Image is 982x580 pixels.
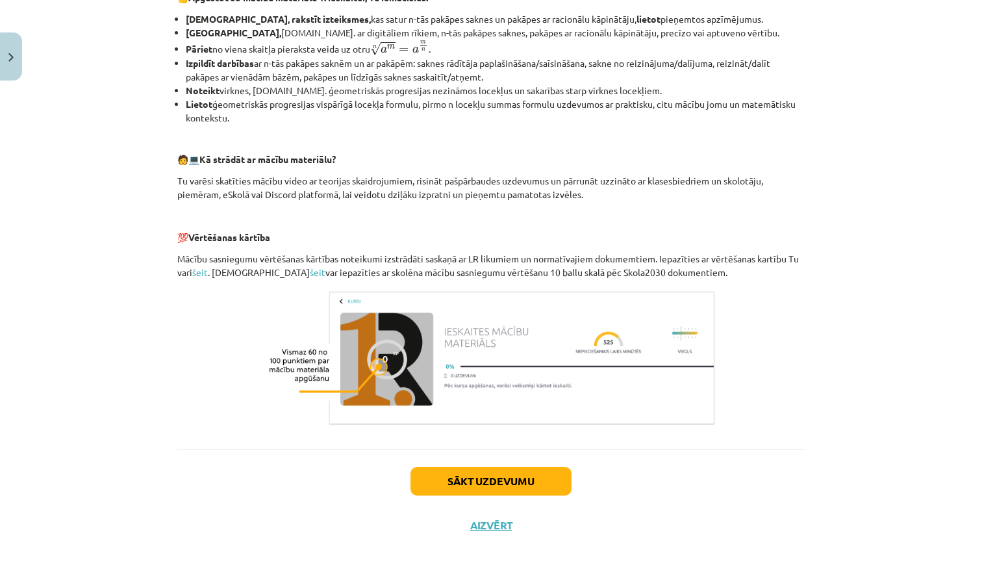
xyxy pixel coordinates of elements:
[412,47,419,53] span: a
[192,266,208,278] a: šeit
[186,43,212,55] b: Pāriet
[410,467,572,496] button: Sākt uzdevumu
[186,12,805,26] li: kas satur n-tās pakāpes saknes un pakāpes ar racionālu kāpinātāju, pieņemtos apzīmējumus.
[399,47,409,53] span: =
[188,231,270,243] b: Vērtēšanas kārtība
[186,27,281,38] b: [GEOGRAPHIC_DATA],
[199,153,336,165] b: Kā strādāt ar mācību materiālu?
[381,47,387,53] span: a
[370,42,381,56] span: √
[186,40,805,57] li: no viena skaitļa pieraksta veida uz otru .
[466,519,516,532] button: Aizvērt
[186,57,254,69] b: Izpildīt darbības
[310,266,325,278] a: šeit
[186,57,805,84] li: ar n-tās pakāpes saknēm un ar pakāpēm: saknes rādītāja paplašināšana/saīsināšana, sakne no reizin...
[186,98,212,110] b: Lietot
[177,231,805,244] p: 💯
[8,53,14,62] img: icon-close-lesson-0947bae3869378f0d4975bcd49f059093ad1ed9edebbc8119c70593378902aed.svg
[177,252,805,279] p: Mācību sasniegumu vērtēšanas kārtības noteikumi izstrādāti saskaņā ar LR likumiem un normatīvajie...
[420,41,426,44] span: m
[186,84,805,97] li: virknes, [DOMAIN_NAME]. ģeometriskās progresijas nezināmos locekļus un sakarības starp virknes lo...
[422,48,425,51] span: n
[186,97,805,125] li: ģeometriskās progresijas vispārīgā locekļa formulu, pirmo n locekļu summas formulu uzdevumos ar p...
[636,13,661,25] b: lietot
[387,45,395,49] span: m
[177,174,805,201] p: Tu varēsi skatīties mācību video ar teorijas skaidrojumiem, risināt pašpārbaudes uzdevumus un pār...
[186,84,220,96] b: Noteikt
[186,26,805,40] li: [DOMAIN_NAME]. ar digitāliem rīkiem, n-tās pakāpes saknes, pakāpes ar racionālu kāpinātāju, precī...
[186,13,371,25] b: [DEMOGRAPHIC_DATA], rakstīt izteiksmes,
[177,153,805,166] p: 🧑 💻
